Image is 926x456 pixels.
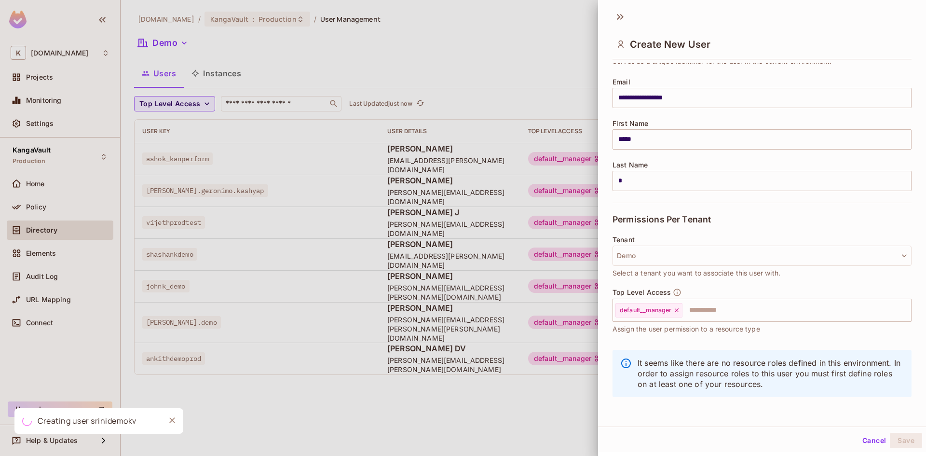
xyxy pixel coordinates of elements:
span: default__manager [620,306,671,314]
p: It seems like there are no resource roles defined in this environment. In order to assign resourc... [638,358,904,389]
button: Open [906,309,908,311]
span: Email [613,78,630,86]
span: First Name [613,120,649,127]
button: Close [165,413,179,428]
div: Creating user srinidemokv [38,415,136,427]
span: Top Level Access [613,289,671,296]
span: Last Name [613,161,648,169]
span: Create New User [630,39,710,50]
button: Save [890,433,922,448]
span: Select a tenant you want to associate this user with. [613,268,780,278]
span: Permissions Per Tenant [613,215,711,224]
button: Cancel [858,433,890,448]
div: default__manager [615,303,682,318]
span: Assign the user permission to a resource type [613,324,760,334]
button: Demo [613,246,912,266]
span: Tenant [613,236,635,244]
